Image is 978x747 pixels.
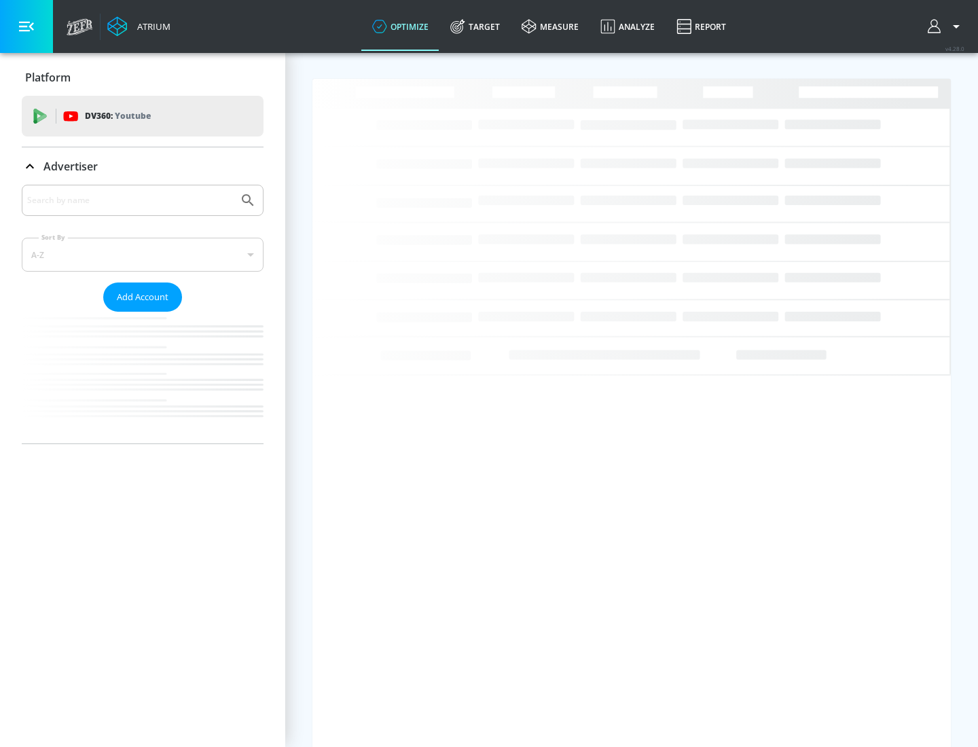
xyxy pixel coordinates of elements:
span: Add Account [117,289,168,305]
div: Atrium [132,20,170,33]
div: Advertiser [22,147,264,185]
a: Analyze [590,2,666,51]
a: Atrium [107,16,170,37]
label: Sort By [39,233,68,242]
nav: list of Advertiser [22,312,264,443]
div: A-Z [22,238,264,272]
a: Target [439,2,511,51]
a: measure [511,2,590,51]
p: Advertiser [43,159,98,174]
p: DV360: [85,109,151,124]
div: Advertiser [22,185,264,443]
a: Report [666,2,737,51]
p: Youtube [115,109,151,123]
p: Platform [25,70,71,85]
div: DV360: Youtube [22,96,264,136]
span: v 4.28.0 [945,45,964,52]
button: Add Account [103,283,182,312]
input: Search by name [27,192,233,209]
div: Platform [22,58,264,96]
a: optimize [361,2,439,51]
